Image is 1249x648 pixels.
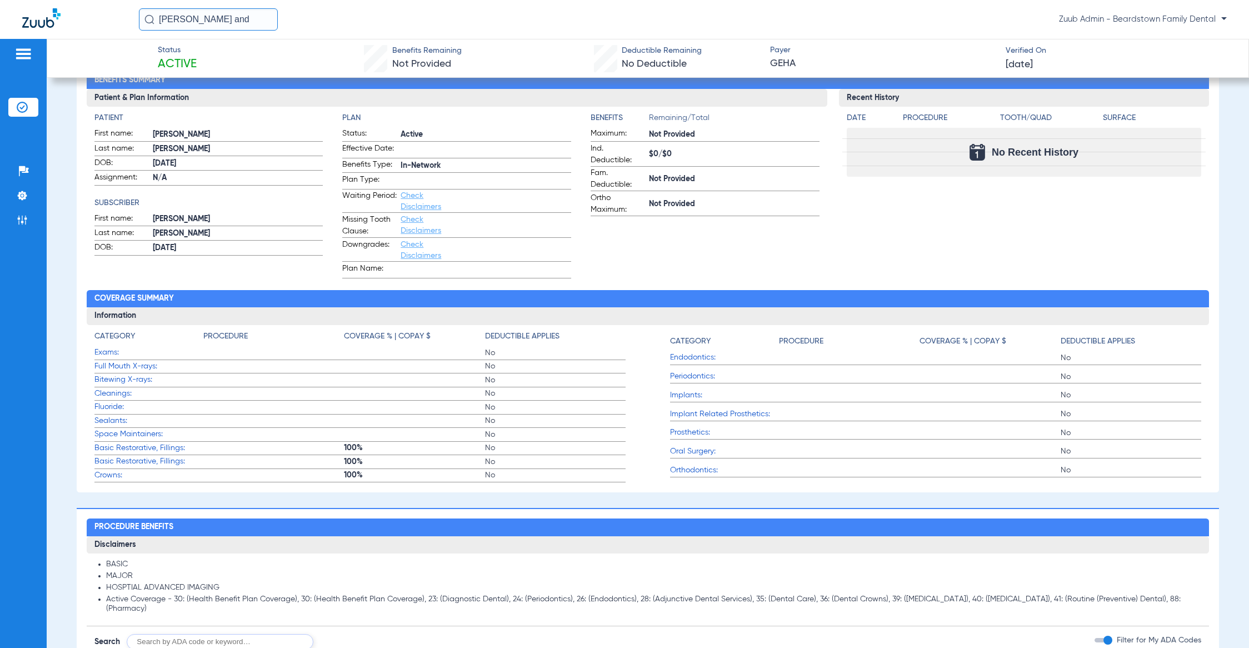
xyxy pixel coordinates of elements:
span: [PERSON_NAME] [153,213,323,225]
span: Not Provided [649,198,820,210]
span: 100% [344,456,485,467]
span: No [485,415,626,426]
span: No [485,470,626,481]
span: GEHA [770,57,996,71]
app-breakdown-title: Category [94,331,203,346]
span: 100% [344,470,485,481]
span: No [1061,390,1202,401]
h4: Deductible Applies [1061,336,1135,347]
li: MAJOR [106,571,1202,581]
span: Assignment: [94,172,149,185]
span: No [485,361,626,372]
span: Full Mouth X-rays: [94,361,203,372]
span: DOB: [94,242,149,255]
li: Active Coverage - 30: (Health Benefit Plan Coverage), 30: (Health Benefit Plan Coverage), 23: (Di... [106,595,1202,614]
span: $0/$0 [649,148,820,160]
span: No [1061,446,1202,457]
span: Space Maintainers: [94,428,203,440]
span: No [1061,465,1202,476]
a: Check Disclaimers [401,241,441,260]
h4: Patient [94,112,323,124]
label: Filter for My ADA Codes [1115,635,1201,646]
span: No [1061,427,1202,438]
span: No Recent History [992,147,1078,158]
span: Orthodontics: [670,465,779,476]
span: Fluoride: [94,401,203,413]
span: Remaining/Total [649,112,820,128]
span: Endodontics: [670,352,779,363]
span: Maximum: [591,128,645,141]
span: Bitewing X-rays: [94,374,203,386]
a: Check Disclaimers [401,192,441,211]
span: Effective Date: [342,143,397,158]
app-breakdown-title: Deductible Applies [1061,331,1202,351]
span: No Deductible [622,59,687,69]
span: No [1061,408,1202,420]
span: Basic Restorative, Fillings: [94,442,203,454]
input: Search for patients [139,8,278,31]
span: Not Provided [649,129,820,141]
img: Calendar [970,144,985,161]
app-breakdown-title: Procedure [779,331,920,351]
h3: Recent History [839,89,1210,107]
span: Benefits Type: [342,159,397,172]
h4: Coverage % | Copay $ [344,331,431,342]
span: Benefits Remaining [392,45,462,57]
img: Zuub Logo [22,8,61,28]
span: Ind. Deductible: [591,143,645,166]
span: N/A [153,172,323,184]
app-breakdown-title: Benefits [591,112,649,128]
h4: Category [94,331,135,342]
span: Zuub Admin - Beardstown Family Dental [1059,14,1227,25]
h4: Deductible Applies [485,331,559,342]
span: Waiting Period: [342,190,397,212]
span: No [485,429,626,440]
img: hamburger-icon [14,47,32,61]
span: Deductible Remaining [622,45,702,57]
span: No [485,456,626,467]
span: No [485,375,626,386]
span: Plan Name: [342,263,397,278]
h2: Coverage Summary [87,290,1210,308]
app-breakdown-title: Coverage % | Copay $ [920,331,1061,351]
span: Active [158,57,197,72]
span: Last name: [94,227,149,241]
span: Payer [770,44,996,56]
span: Fam. Deductible: [591,167,645,191]
img: Search Icon [144,14,154,24]
span: No [485,442,626,453]
span: Crowns: [94,470,203,481]
span: Status [158,44,197,56]
h4: Procedure [779,336,823,347]
span: Exams: [94,347,203,358]
app-breakdown-title: Coverage % | Copay $ [344,331,485,346]
span: Periodontics: [670,371,779,382]
h4: Date [847,112,893,124]
span: Not Provided [649,173,820,185]
span: Search [94,636,120,647]
span: 100% [344,442,485,453]
span: First name: [94,213,149,226]
span: [DATE] [1006,58,1033,72]
span: Plan Type: [342,174,397,189]
span: Prosthetics: [670,427,779,438]
span: No [485,347,626,358]
span: [DATE] [153,242,323,254]
span: Active [401,129,571,141]
h4: Procedure [203,331,248,342]
h3: Information [87,307,1210,325]
span: In-Network [401,160,571,172]
h3: Disclaimers [87,536,1210,554]
span: No [1061,371,1202,382]
span: No [485,402,626,413]
app-breakdown-title: Date [847,112,893,128]
span: No [485,388,626,399]
h4: Plan [342,112,571,124]
h4: Surface [1103,112,1202,124]
h4: Subscriber [94,197,323,209]
span: Basic Restorative, Fillings: [94,456,203,467]
span: First name: [94,128,149,141]
span: Ortho Maximum: [591,192,645,216]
